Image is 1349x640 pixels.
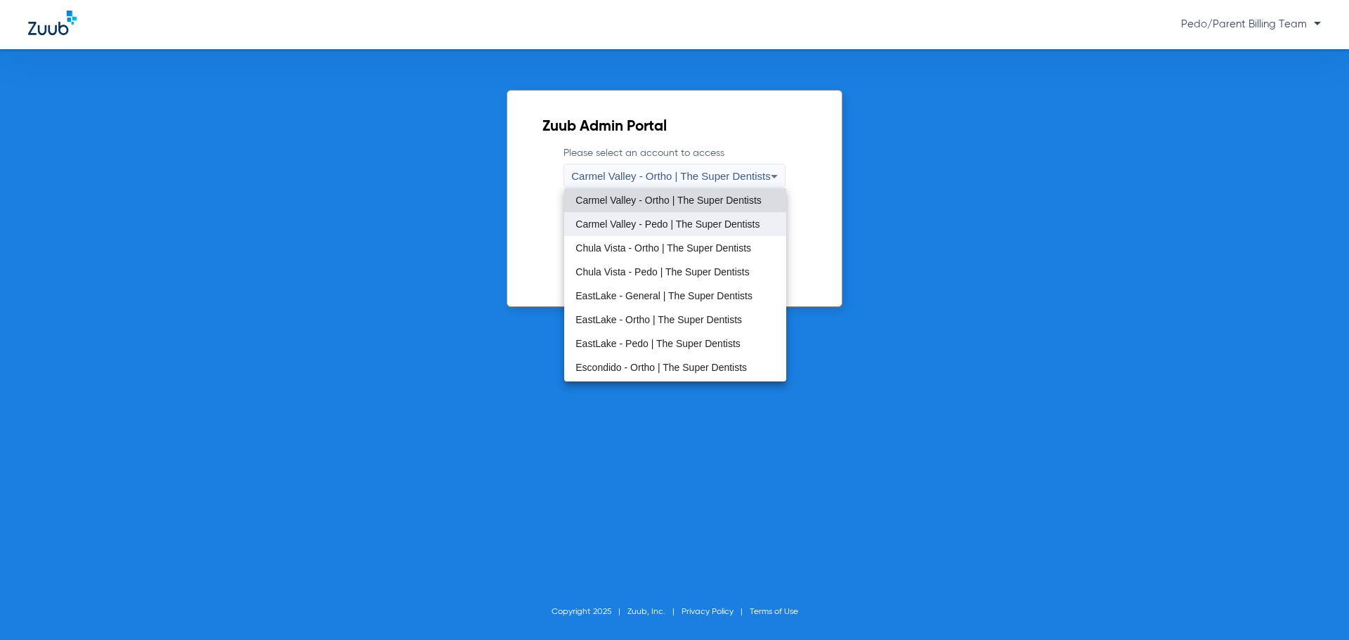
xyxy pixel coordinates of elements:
iframe: Chat Widget [1279,573,1349,640]
span: Chula Vista - Ortho | The Super Dentists [575,243,751,253]
span: Carmel Valley - Pedo | The Super Dentists [575,219,760,229]
span: Escondido - Ortho | The Super Dentists [575,363,747,372]
span: Chula Vista - Pedo | The Super Dentists [575,267,749,277]
span: Carmel Valley - Ortho | The Super Dentists [575,195,762,205]
span: EastLake - Ortho | The Super Dentists [575,315,742,325]
span: EastLake - General | The Super Dentists [575,291,752,301]
span: EastLake - Pedo | The Super Dentists [575,339,741,348]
